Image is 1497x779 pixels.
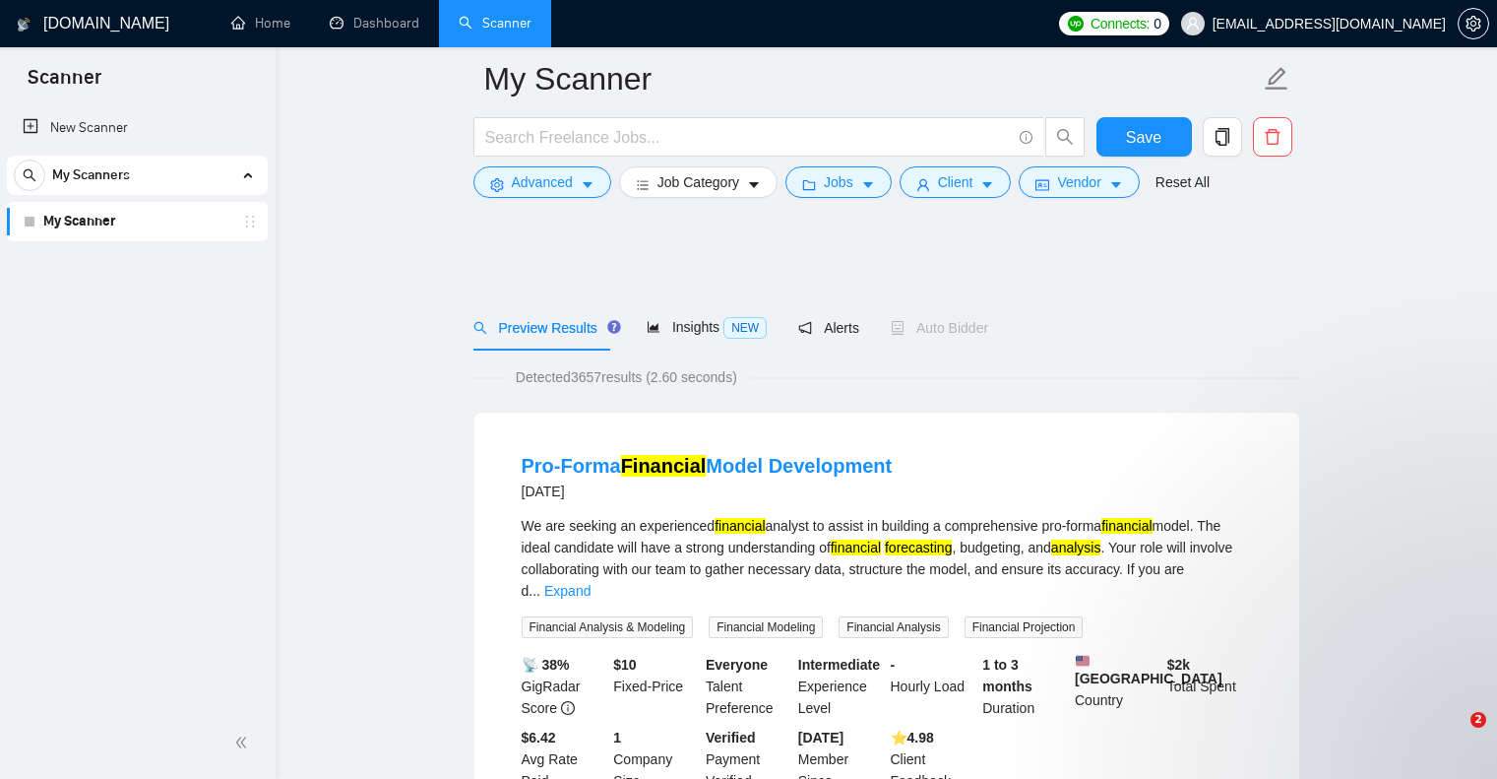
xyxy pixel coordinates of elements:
div: Talent Preference [702,654,794,719]
span: caret-down [861,177,875,192]
span: caret-down [747,177,761,192]
b: [GEOGRAPHIC_DATA] [1075,654,1222,686]
a: New Scanner [23,108,252,148]
span: robot [891,321,904,335]
img: 🇺🇸 [1076,654,1090,668]
button: Save [1096,117,1192,157]
a: My Scanner [43,202,230,241]
input: Search Freelance Jobs... [485,125,1011,150]
div: Duration [978,654,1071,719]
a: Expand [544,583,591,599]
input: Scanner name... [484,54,1260,103]
mark: analysis [1051,540,1101,555]
a: setting [1458,16,1489,32]
button: setting [1458,8,1489,39]
span: idcard [1035,177,1049,192]
span: NEW [723,317,767,339]
span: Vendor [1057,171,1100,193]
span: Alerts [798,320,859,336]
span: setting [1459,16,1488,32]
span: Job Category [657,171,739,193]
img: logo [17,9,31,40]
span: caret-down [581,177,594,192]
button: barsJob Categorycaret-down [619,166,778,198]
span: info-circle [1020,131,1032,144]
b: 1 to 3 months [982,657,1032,694]
span: notification [798,321,812,335]
span: folder [802,177,816,192]
span: user [1186,17,1200,31]
span: Jobs [824,171,853,193]
span: edit [1264,66,1289,92]
a: Pro-FormaFinancialModel Development [522,455,893,477]
mark: financial [1101,518,1152,534]
span: Auto Bidder [891,320,988,336]
img: upwork-logo.png [1068,16,1084,32]
button: idcardVendorcaret-down [1019,166,1139,198]
iframe: Intercom live chat [1430,712,1477,759]
b: $6.42 [522,730,556,746]
b: - [891,657,896,673]
div: We are seeking an experienced analyst to assist in building a comprehensive pro-forma model. The ... [522,515,1252,602]
span: info-circle [561,701,575,715]
div: Hourly Load [887,654,979,719]
button: search [14,160,45,191]
span: Save [1126,125,1161,150]
span: double-left [234,733,254,752]
span: search [1046,128,1084,146]
span: Scanner [12,63,117,104]
span: Preview Results [473,320,615,336]
span: search [473,321,487,335]
b: $ 10 [613,657,636,673]
b: [DATE] [798,730,843,746]
span: user [916,177,930,192]
span: delete [1254,128,1291,146]
span: 0 [1154,13,1161,34]
span: Financial Analysis [839,617,948,638]
span: area-chart [647,320,660,334]
mark: Financial [621,455,707,477]
b: ⭐️ 4.98 [891,730,934,746]
div: Experience Level [794,654,887,719]
a: Reset All [1155,171,1210,193]
span: Client [938,171,973,193]
button: userClientcaret-down [900,166,1012,198]
span: holder [242,214,258,229]
mark: financial [715,518,765,534]
span: caret-down [1109,177,1123,192]
span: Detected 3657 results (2.60 seconds) [502,366,751,388]
span: Insights [647,319,767,335]
a: searchScanner [459,15,531,32]
a: dashboardDashboard [330,15,419,32]
li: My Scanners [7,156,268,241]
a: homeHome [231,15,290,32]
button: search [1045,117,1085,157]
span: Connects: [1091,13,1150,34]
b: 📡 38% [522,657,570,673]
span: Financial Projection [965,617,1084,638]
div: Fixed-Price [609,654,702,719]
b: Everyone [706,657,768,673]
span: Advanced [512,171,573,193]
div: Country [1071,654,1163,719]
button: folderJobscaret-down [785,166,892,198]
button: copy [1203,117,1242,157]
mark: financial [831,540,881,555]
div: GigRadar Score [518,654,610,719]
button: delete [1253,117,1292,157]
b: Verified [706,730,756,746]
div: [DATE] [522,480,893,503]
li: New Scanner [7,108,268,148]
span: 2 [1470,712,1486,728]
mark: forecasting [885,540,952,555]
span: My Scanners [52,156,130,195]
span: search [15,168,44,182]
span: bars [636,177,650,192]
span: Financial Analysis & Modeling [522,617,694,638]
span: copy [1204,128,1241,146]
b: Intermediate [798,657,880,673]
span: caret-down [980,177,994,192]
span: setting [490,177,504,192]
b: 1 [613,730,621,746]
span: ... [529,583,540,599]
